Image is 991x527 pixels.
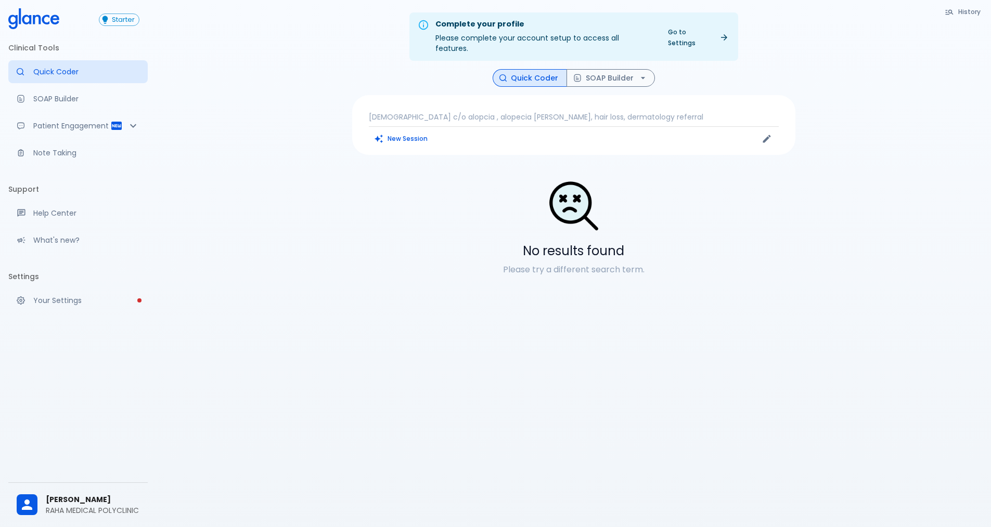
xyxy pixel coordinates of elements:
[99,14,148,26] a: Click to view or change your subscription
[8,35,148,60] li: Clinical Tools
[369,112,779,122] p: [DEMOGRAPHIC_DATA] c/o alopcia , alopecia [PERSON_NAME], hair loss, dermatology referral
[46,505,139,516] p: RAHA MEDICAL POLYCLINIC
[33,295,139,306] p: Your Settings
[46,494,139,505] span: [PERSON_NAME]
[33,121,110,131] p: Patient Engagement
[108,16,139,24] span: Starter
[567,69,655,87] button: SOAP Builder
[352,263,795,276] p: Please try a different search term.
[33,148,139,158] p: Note Taking
[939,4,987,19] button: History
[493,69,567,87] button: Quick Coder
[33,67,139,77] p: Quick Coder
[8,87,148,110] a: Docugen: Compose a clinical documentation in seconds
[8,289,148,312] a: Please complete account setup
[352,243,795,259] h5: No results found
[662,24,734,50] a: Go to Settings
[8,114,148,137] div: Patient Reports & Referrals
[548,180,600,232] img: Search Not Found
[435,16,653,58] div: Please complete your account setup to access all features.
[8,141,148,164] a: Advanced note-taking
[8,177,148,202] li: Support
[99,14,139,26] button: Starter
[33,235,139,245] p: What's new?
[435,19,653,30] div: Complete your profile
[8,229,148,252] div: Recent updates and feature releases
[8,202,148,225] a: Get help from our support team
[369,131,434,146] button: Clears all inputs and results.
[8,487,148,523] div: [PERSON_NAME]RAHA MEDICAL POLYCLINIC
[8,264,148,289] li: Settings
[33,94,139,104] p: SOAP Builder
[759,131,775,147] button: Edit
[8,60,148,83] a: Moramiz: Find ICD10AM codes instantly
[33,208,139,218] p: Help Center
